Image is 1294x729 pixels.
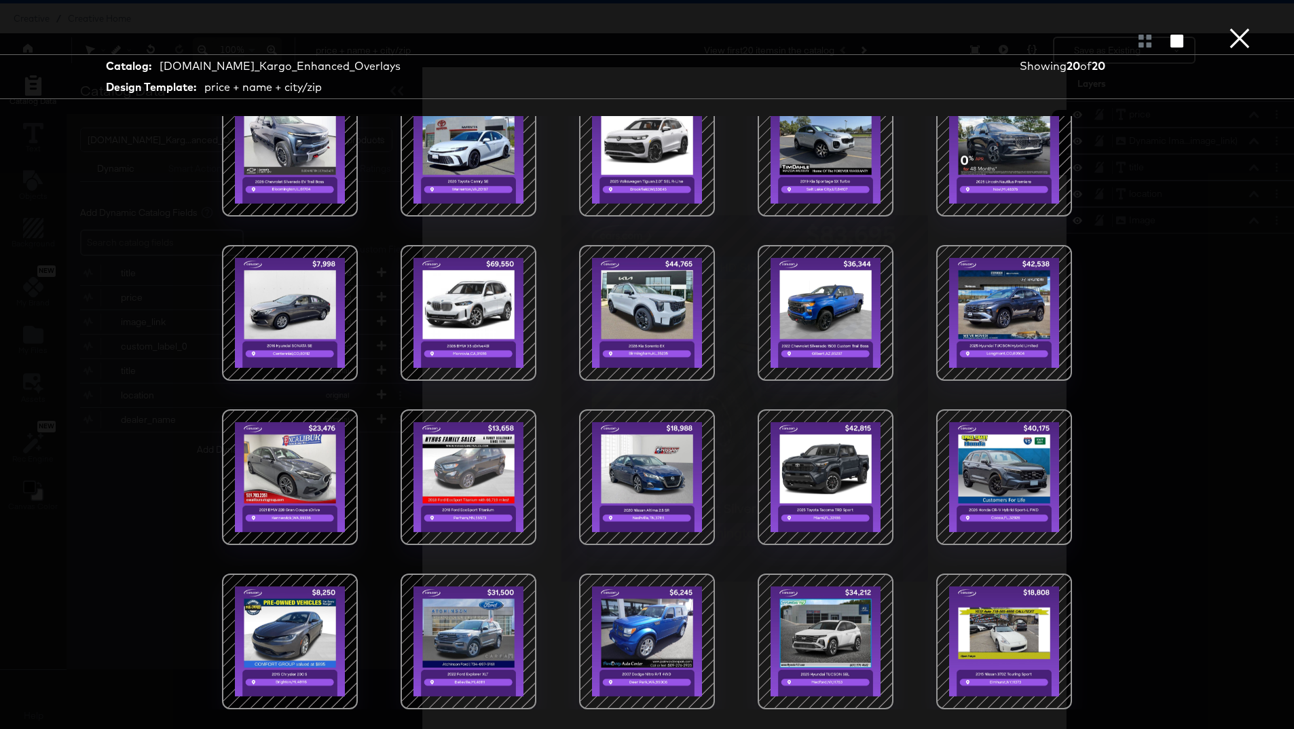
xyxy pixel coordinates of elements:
strong: 20 [1092,59,1105,73]
div: price + name + city/zip [204,79,322,95]
strong: Catalog: [106,58,151,74]
strong: Design Template: [106,79,196,95]
div: Showing of [1020,58,1165,74]
strong: 20 [1067,59,1080,73]
div: [DOMAIN_NAME]_Kargo_Enhanced_Overlays [160,58,401,74]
